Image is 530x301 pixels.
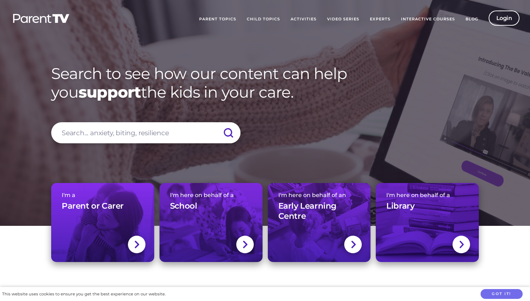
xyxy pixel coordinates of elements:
a: Video Series [322,11,365,28]
input: Search... anxiety, biting, resilience [51,122,240,143]
span: I'm here on behalf of an [278,192,360,198]
h3: School [170,201,197,211]
a: I'm aParent or Carer [51,183,154,262]
a: I'm here on behalf of anEarly Learning Centre [268,183,371,262]
a: I'm here on behalf of aLibrary [376,183,479,262]
span: I'm a [62,192,144,198]
img: svg+xml;base64,PHN2ZyBlbmFibGUtYmFja2dyb3VuZD0ibmV3IDAgMCAxNC44IDI1LjciIHZpZXdCb3g9IjAgMCAxNC44ID... [459,240,464,249]
h3: Early Learning Centre [278,201,360,222]
a: Parent Topics [194,11,242,28]
h3: Parent or Carer [62,201,124,211]
img: svg+xml;base64,PHN2ZyBlbmFibGUtYmFja2dyb3VuZD0ibmV3IDAgMCAxNC44IDI1LjciIHZpZXdCb3g9IjAgMCAxNC44ID... [242,240,247,249]
h3: Library [386,201,414,211]
button: Got it! [481,289,523,299]
img: svg+xml;base64,PHN2ZyBlbmFibGUtYmFja2dyb3VuZD0ibmV3IDAgMCAxNC44IDI1LjciIHZpZXdCb3g9IjAgMCAxNC44ID... [134,240,139,249]
a: Blog [460,11,483,28]
div: This website uses cookies to ensure you get the best experience on our website. [2,290,165,298]
a: Child Topics [242,11,285,28]
h1: Search to see how our content can help you the kids in your care. [51,64,479,102]
span: I'm here on behalf of a [386,192,468,198]
span: I'm here on behalf of a [170,192,252,198]
strong: support [79,83,141,102]
input: Submit [216,122,240,143]
a: Activities [285,11,322,28]
a: Interactive Courses [396,11,460,28]
a: I'm here on behalf of aSchool [159,183,263,262]
img: svg+xml;base64,PHN2ZyBlbmFibGUtYmFja2dyb3VuZD0ibmV3IDAgMCAxNC44IDI1LjciIHZpZXdCb3g9IjAgMCAxNC44ID... [351,240,356,249]
a: Experts [365,11,396,28]
img: parenttv-logo-white.4c85aaf.svg [12,13,70,24]
a: Login [489,11,520,26]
